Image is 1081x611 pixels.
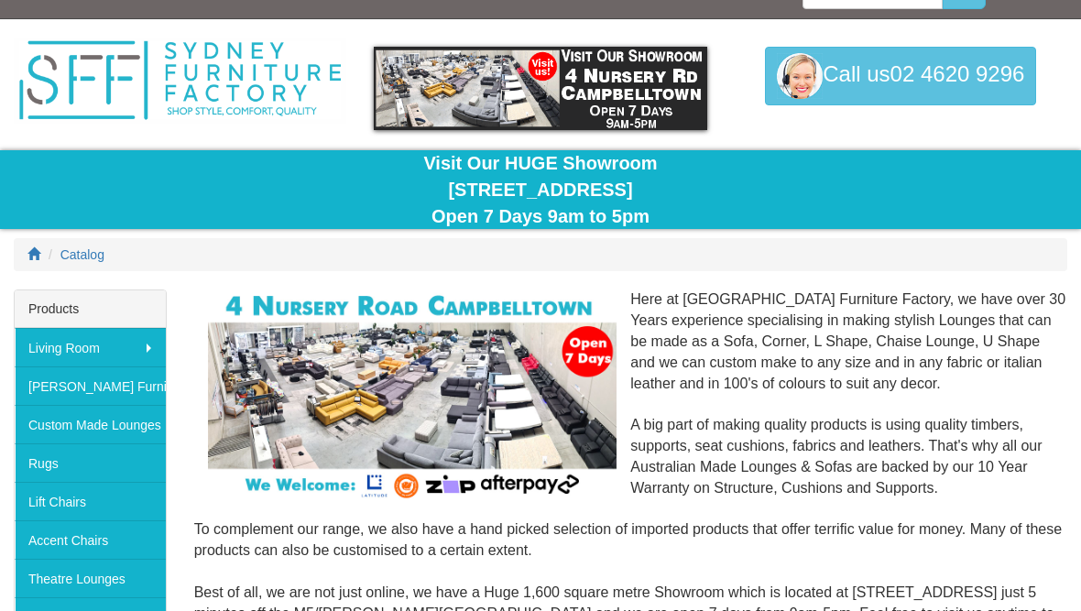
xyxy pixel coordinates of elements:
[14,151,1067,230] div: Visit Our HUGE Showroom [STREET_ADDRESS] Open 7 Days 9am to 5pm
[15,444,166,483] a: Rugs
[15,329,166,367] a: Living Room
[374,48,706,131] img: showroom.gif
[14,38,346,125] img: Sydney Furniture Factory
[15,560,166,598] a: Theatre Lounges
[15,483,166,521] a: Lift Chairs
[15,521,166,560] a: Accent Chairs
[15,406,166,444] a: Custom Made Lounges
[60,248,104,263] a: Catalog
[15,291,166,329] div: Products
[15,367,166,406] a: [PERSON_NAME] Furniture
[208,290,617,503] img: Corner Modular Lounges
